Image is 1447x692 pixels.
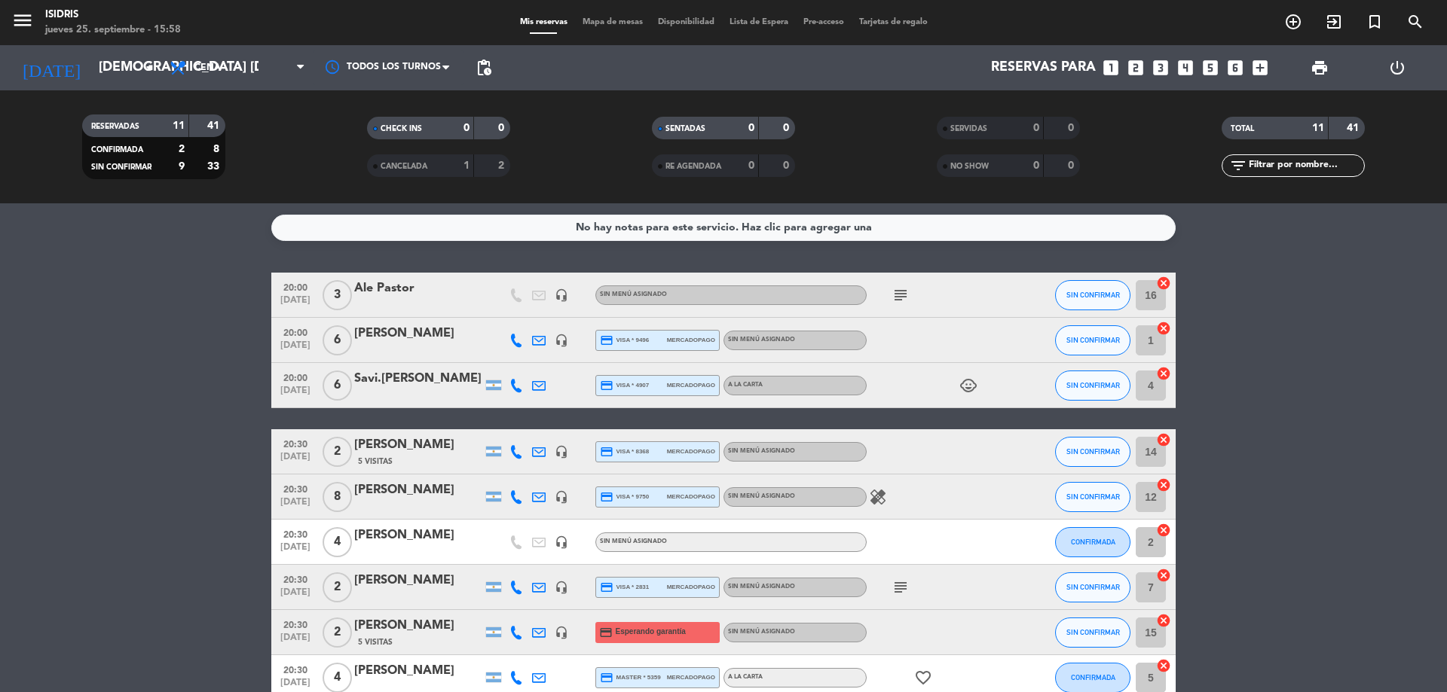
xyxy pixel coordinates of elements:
span: visa * 4907 [600,379,649,392]
i: cancel [1156,321,1171,336]
i: cancel [1156,276,1171,291]
span: Sin menú asignado [600,538,667,544]
span: mercadopago [667,672,715,682]
i: cancel [1156,658,1171,673]
span: Disponibilidad [650,18,722,26]
i: headset_mic [555,445,568,459]
span: 20:30 [277,525,314,542]
span: RE AGENDADA [665,163,721,170]
span: [DATE] [277,497,314,514]
span: CHECK INS [381,125,422,133]
span: [DATE] [277,386,314,403]
span: visa * 8368 [600,445,649,459]
input: Filtrar por nombre... [1247,157,1364,174]
i: cancel [1156,613,1171,628]
span: mercadopago [667,447,715,456]
span: visa * 9750 [600,490,649,504]
span: pending_actions [475,59,493,77]
span: 20:00 [277,368,314,386]
span: CONFIRMADA [91,146,143,154]
i: headset_mic [555,288,568,302]
i: menu [11,9,34,32]
span: 2 [323,437,352,467]
span: 2 [323,617,352,648]
span: Sin menú asignado [728,493,795,499]
button: SIN CONFIRMAR [1055,437,1130,467]
span: Pre-acceso [796,18,852,26]
div: No hay notas para este servicio. Haz clic para agregar una [576,219,872,236]
i: headset_mic [555,490,568,504]
strong: 33 [207,161,222,172]
i: credit_card [600,490,613,504]
i: cancel [1156,432,1171,447]
strong: 9 [179,161,185,172]
span: master * 5359 [600,671,661,684]
i: cancel [1156,477,1171,492]
i: cancel [1156,568,1171,583]
span: Sin menú asignado [728,448,795,454]
div: Savi.[PERSON_NAME] [354,369,482,389]
strong: 0 [1068,123,1077,133]
strong: 41 [207,120,222,131]
span: Mis reservas [512,18,575,26]
span: Sin menú asignado [600,291,667,297]
strong: 0 [463,123,470,133]
div: Ale Pastor [354,279,482,298]
span: 20:30 [277,570,314,587]
strong: 0 [498,123,507,133]
i: headset_mic [555,334,568,347]
div: [PERSON_NAME] [354,435,482,455]
i: headset_mic [555,626,568,639]
span: 6 [323,325,352,355]
span: 4 [323,527,352,557]
span: SENTADAS [665,125,705,133]
span: SERVIDAS [950,125,987,133]
span: Tarjetas de regalo [852,18,935,26]
span: Cena [194,62,221,73]
i: add_circle_outline [1284,13,1302,31]
span: 20:00 [277,323,314,340]
i: looks_3 [1151,58,1170,78]
strong: 0 [1033,160,1039,171]
i: exit_to_app [1325,13,1343,31]
i: subject [892,578,910,596]
span: mercadopago [667,492,715,501]
span: SIN CONFIRMAR [1066,583,1120,591]
i: turned_in_not [1366,13,1384,31]
i: credit_card [600,581,613,594]
i: credit_card [599,626,613,639]
span: visa * 2831 [600,581,649,594]
button: SIN CONFIRMAR [1055,370,1130,401]
button: menu [11,9,34,37]
span: 5 Visitas [358,456,393,468]
span: Reservas para [991,60,1096,75]
span: 8 [323,482,352,512]
span: mercadopago [667,380,715,390]
i: favorite_border [914,669,932,687]
i: credit_card [600,445,613,459]
span: NO SHOW [950,163,989,170]
button: SIN CONFIRMAR [1055,482,1130,512]
div: LOG OUT [1358,45,1436,90]
span: 3 [323,280,352,310]
span: CONFIRMADA [1071,538,1115,546]
div: [PERSON_NAME] [354,526,482,545]
span: SIN CONFIRMAR [1066,492,1120,501]
span: mercadopago [667,582,715,592]
span: Sin menú asignado [728,584,795,590]
span: 20:30 [277,434,314,452]
i: looks_4 [1176,58,1195,78]
span: Esperando garantía [616,626,686,638]
span: [DATE] [277,340,314,358]
button: CONFIRMADA [1055,527,1130,557]
i: looks_two [1126,58,1146,78]
span: Sin menú asignado [728,629,795,635]
strong: 2 [179,144,185,154]
i: looks_5 [1201,58,1220,78]
span: 20:30 [277,480,314,497]
strong: 1 [463,160,470,171]
span: CONFIRMADA [1071,673,1115,681]
i: search [1406,13,1424,31]
strong: 11 [173,120,185,131]
button: SIN CONFIRMAR [1055,280,1130,310]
